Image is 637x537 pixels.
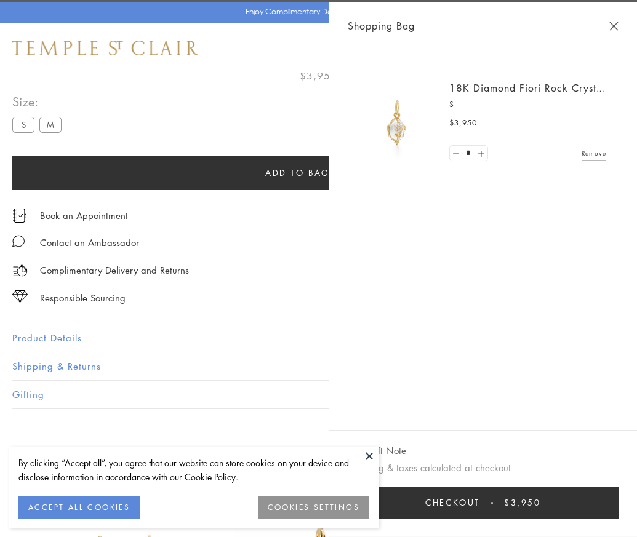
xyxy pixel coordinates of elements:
p: S [449,98,606,111]
button: Close Shopping Bag [609,22,619,31]
span: Shopping Bag [348,18,415,34]
a: Remove [582,146,606,160]
button: Product Details [12,324,625,352]
span: $3,950 [449,117,477,129]
img: icon_delivery.svg [12,263,28,278]
span: Checkout [425,496,480,509]
img: MessageIcon-01_2.svg [12,235,25,247]
button: COOKIES SETTINGS [258,496,369,519]
button: Shipping & Returns [12,352,625,380]
button: Add to bag [12,156,583,190]
p: Shipping & taxes calculated at checkout [348,460,619,475]
label: M [39,117,62,132]
div: Responsible Sourcing [40,290,126,306]
p: Complimentary Delivery and Returns [40,263,189,278]
div: Contact an Ambassador [40,235,139,250]
span: $3,950 [504,496,541,509]
button: ACCEPT ALL COOKIES [18,496,140,519]
img: icon_sourcing.svg [12,290,28,303]
span: $3,950 [300,68,337,84]
span: Size: [12,92,66,112]
div: By clicking “Accept all”, you agree that our website can store cookies on your device and disclos... [18,456,369,484]
span: Add to bag [265,166,330,180]
a: Set quantity to 0 [450,146,462,161]
img: P51889-E11FIORI [360,86,434,160]
button: Add Gift Note [348,443,406,458]
a: Book an Appointment [40,209,128,222]
label: S [12,117,34,132]
img: Temple St. Clair [12,41,198,55]
img: icon_appointment.svg [12,209,27,223]
button: Checkout $3,950 [348,487,619,519]
p: Enjoy Complimentary Delivery & Returns [246,6,385,18]
a: Set quantity to 2 [475,146,487,161]
button: Gifting [12,381,625,408]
